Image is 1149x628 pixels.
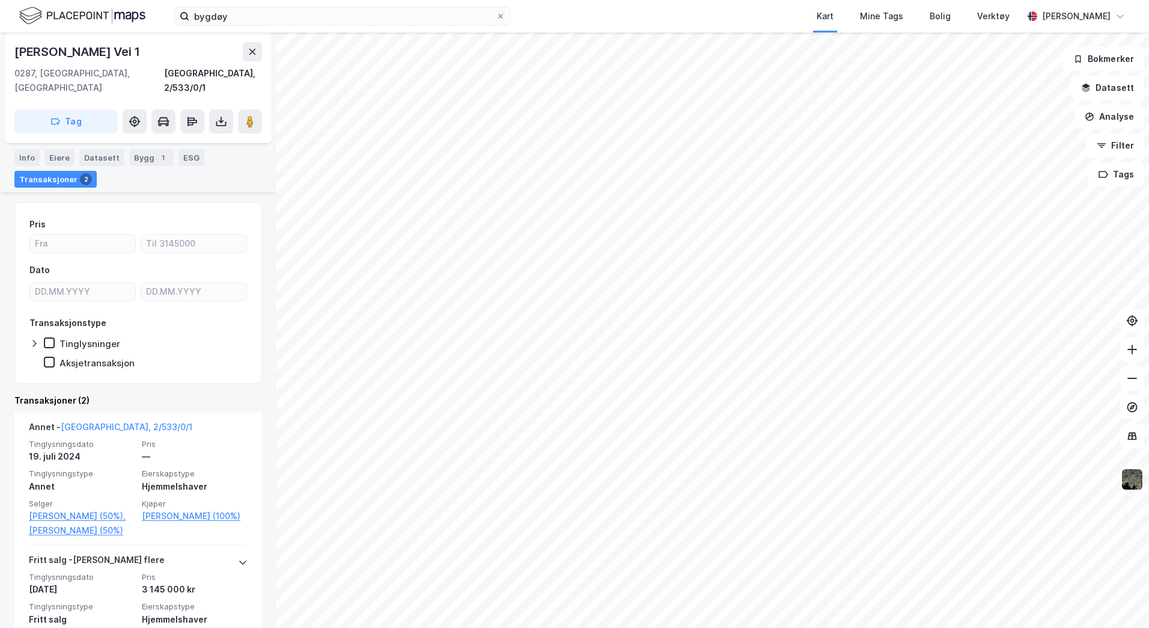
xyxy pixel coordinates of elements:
div: Verktøy [977,9,1010,23]
span: Selger [29,499,135,509]
div: Kart [817,9,834,23]
button: Filter [1087,134,1144,158]
div: Info [14,149,40,166]
input: DD.MM.YYYY [30,283,135,301]
input: Søk på adresse, matrikkel, gårdeiere, leietakere eller personer [189,7,496,25]
button: Datasett [1071,76,1144,100]
span: Eierskapstype [142,469,248,479]
div: Bolig [930,9,951,23]
input: Til 3145000 [141,235,246,253]
img: 9k= [1121,468,1144,491]
iframe: Chat Widget [1089,570,1149,628]
div: Dato [29,263,50,277]
div: Annet - [29,420,192,439]
div: 19. juli 2024 [29,449,135,464]
div: 2 [80,173,92,185]
input: DD.MM.YYYY [141,283,246,301]
button: Bokmerker [1063,47,1144,71]
div: — [142,449,248,464]
div: ESG [178,149,204,166]
button: Analyse [1074,105,1144,129]
div: Fritt salg - [PERSON_NAME] flere [29,553,165,572]
div: Fritt salg [29,612,135,627]
div: Bygg [129,149,174,166]
span: Tinglysningsdato [29,439,135,449]
a: [GEOGRAPHIC_DATA], 2/533/0/1 [61,422,192,432]
div: Mine Tags [860,9,903,23]
div: [DATE] [29,582,135,597]
div: [PERSON_NAME] Vei 1 [14,42,142,61]
button: Tags [1088,162,1144,186]
div: Kontrollprogram for chat [1089,570,1149,628]
div: Transaksjonstype [29,316,106,330]
div: Hjemmelshaver [142,479,248,494]
a: [PERSON_NAME] (100%) [142,509,248,523]
span: Eierskapstype [142,602,248,612]
a: [PERSON_NAME] (50%) [29,523,135,538]
div: Aksjetransaksjon [59,357,135,369]
span: Tinglysningsdato [29,572,135,582]
a: [PERSON_NAME] (50%), [29,509,135,523]
div: Datasett [79,149,124,166]
div: [PERSON_NAME] [1042,9,1111,23]
div: Transaksjoner (2) [14,393,262,408]
img: logo.f888ab2527a4732fd821a326f86c7f29.svg [19,5,145,26]
div: Hjemmelshaver [142,612,248,627]
div: 1 [157,152,169,164]
span: Kjøper [142,499,248,509]
div: 0287, [GEOGRAPHIC_DATA], [GEOGRAPHIC_DATA] [14,66,164,95]
div: [GEOGRAPHIC_DATA], 2/533/0/1 [164,66,262,95]
div: Annet [29,479,135,494]
span: Pris [142,439,248,449]
button: Tag [14,109,118,134]
div: Tinglysninger [59,338,120,349]
div: Eiere [44,149,75,166]
span: Pris [142,572,248,582]
input: Fra [30,235,135,253]
div: Transaksjoner [14,171,97,188]
span: Tinglysningstype [29,602,135,612]
div: 3 145 000 kr [142,582,248,597]
span: Tinglysningstype [29,469,135,479]
div: Pris [29,217,46,232]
